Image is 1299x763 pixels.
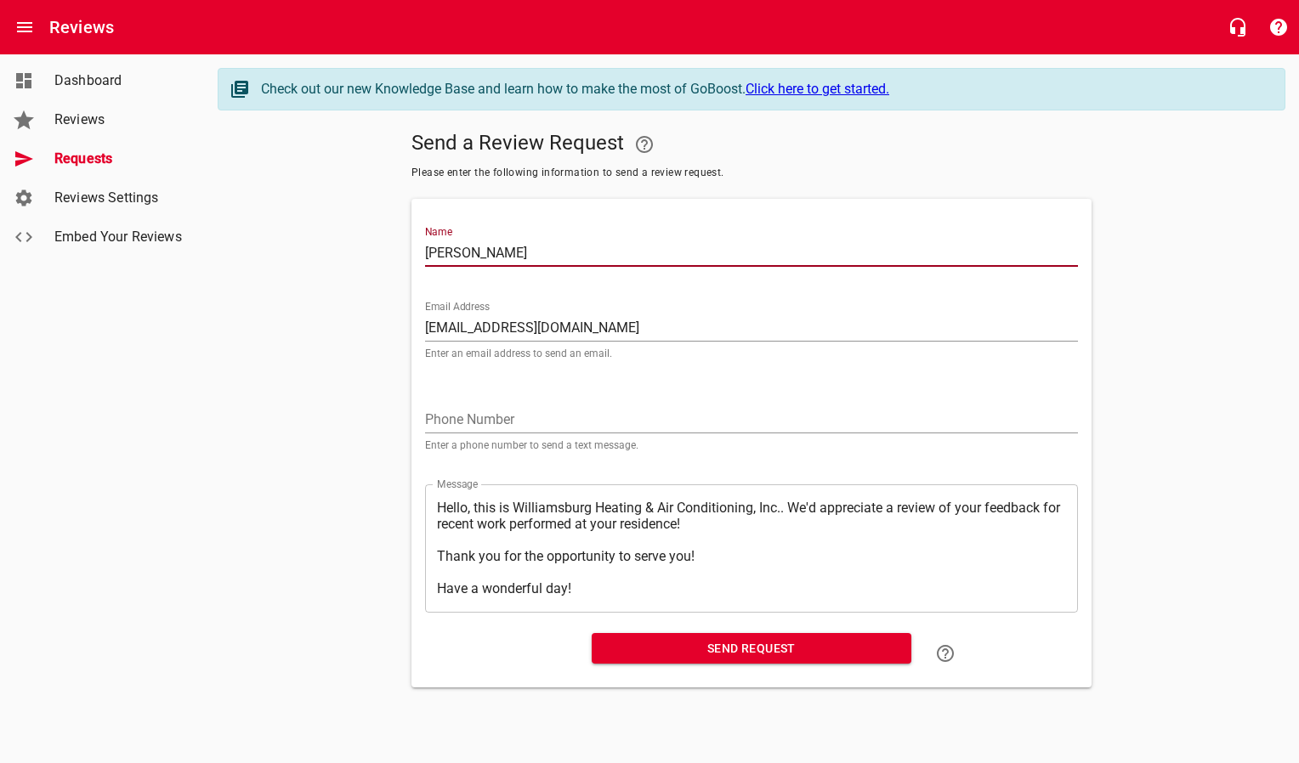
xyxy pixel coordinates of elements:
span: Please enter the following information to send a review request. [411,165,1092,182]
a: Learn how to "Send a Review Request" [925,633,966,674]
span: Reviews Settings [54,188,184,208]
a: Your Google or Facebook account must be connected to "Send a Review Request" [624,124,665,165]
a: Click here to get started. [746,81,889,97]
span: Send Request [605,638,898,659]
button: Live Chat [1217,7,1258,48]
button: Support Portal [1258,7,1299,48]
label: Name [425,227,452,237]
span: Embed Your Reviews [54,227,184,247]
p: Enter an email address to send an email. [425,348,1078,359]
p: Enter a phone number to send a text message. [425,440,1078,450]
textarea: Hello, this is Williamsburg Heating & Air Conditioning, Inc.. We'd appreciate a review of your fe... [437,500,1066,596]
label: Email Address [425,302,490,312]
button: Open drawer [4,7,45,48]
span: Requests [54,149,184,169]
h6: Reviews [49,14,114,41]
span: Reviews [54,110,184,130]
div: Check out our new Knowledge Base and learn how to make the most of GoBoost. [261,79,1268,99]
button: Send Request [592,633,911,664]
span: Dashboard [54,71,184,91]
h5: Send a Review Request [411,124,1092,165]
